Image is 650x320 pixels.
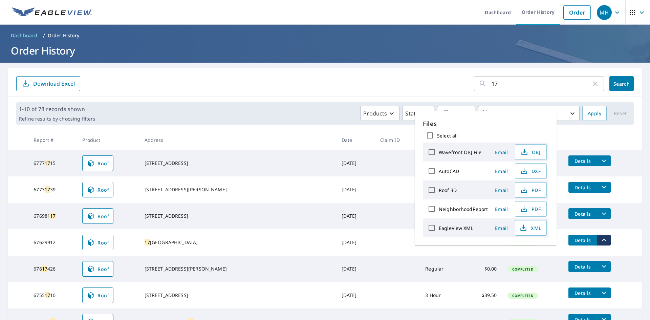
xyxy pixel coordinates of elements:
p: Status [405,109,422,118]
a: Roof [82,261,113,277]
button: filesDropdownBtn-67617426 [597,261,611,272]
span: Completed [508,267,537,272]
div: [STREET_ADDRESS] [145,213,331,219]
p: Download Excel [33,80,75,87]
span: Roof [87,159,109,167]
button: Search [609,76,634,91]
a: Roof [82,155,113,171]
div: MH [597,5,612,20]
span: Details [572,211,593,217]
div: [STREET_ADDRESS] [145,292,331,299]
button: detailsBtn-67771715 [568,155,597,166]
span: Search [615,81,628,87]
button: detailsBtn-67551710 [568,287,597,298]
th: Address [139,130,336,150]
button: PDF [515,182,547,198]
span: Roof [87,186,109,194]
mark: 17 [45,186,50,193]
th: Report # [28,130,77,150]
a: Roof [82,182,113,197]
td: 676 426 [28,256,77,282]
td: 6755 10 [28,282,77,308]
span: Roof [87,291,109,299]
td: [DATE] [336,229,375,256]
span: Roof [87,212,109,220]
button: Status [402,106,434,121]
button: Email [491,166,512,176]
mark: 17 [42,265,47,272]
button: Download Excel [16,76,80,91]
td: 67629912 [28,229,77,256]
p: Last year [489,108,568,120]
p: Products [363,109,387,118]
div: [STREET_ADDRESS] [145,160,331,167]
span: Email [493,206,510,212]
button: Products [360,106,399,121]
button: filesDropdownBtn-67551710 [597,287,611,298]
p: Refine results by choosing filters [19,116,95,122]
span: Completed [508,293,537,298]
span: OBJ [519,148,541,156]
div: [STREET_ADDRESS][PERSON_NAME] [145,186,331,193]
button: DXF [515,163,547,179]
label: Select all [437,132,458,139]
label: Roof 3D [439,187,457,193]
span: Orgs [440,109,463,118]
span: Email [493,225,510,231]
span: PDF [519,186,541,194]
mark: 17 [50,213,56,219]
span: Roof [87,265,109,273]
span: Details [572,263,593,270]
span: Email [493,168,510,174]
a: Roof [82,235,113,250]
td: [DATE] [336,203,375,229]
li: / [43,31,45,40]
mark: 17 [45,292,50,298]
td: [DATE] [336,150,375,176]
span: Details [572,290,593,296]
button: filesDropdownBtn-67629912 [597,235,611,246]
input: Address, Report #, Claim ID, etc. [492,74,591,93]
span: DXF [519,167,541,175]
th: Product [77,130,139,150]
button: detailsBtn-67617426 [568,261,597,272]
a: Dashboard [8,30,40,41]
button: PDF [515,201,547,217]
span: Email [493,187,510,193]
nav: breadcrumb [8,30,642,41]
button: XML [515,220,547,236]
label: NeighborhoodReport [439,206,488,212]
button: detailsBtn-67731739 [568,182,597,193]
th: Claim ID [375,130,420,150]
button: Email [491,204,512,214]
mark: 17 [45,160,50,166]
a: Roof [82,208,113,224]
button: Email [491,223,512,233]
td: Regular [420,256,463,282]
td: 676981 [28,203,77,229]
th: Date [336,130,375,150]
div: [STREET_ADDRESS][PERSON_NAME] [145,265,331,272]
button: detailsBtn-67629912 [568,235,597,246]
button: Apply [582,106,607,121]
a: Roof [82,287,113,303]
button: Email [491,147,512,157]
button: filesDropdownBtn-67771715 [597,155,611,166]
p: Order History [48,32,80,39]
span: Apply [588,109,601,118]
button: detailsBtn-67698117 [568,208,597,219]
button: OBJ [515,144,547,160]
mark: 17 [145,239,150,246]
p: 1-10 of 78 records shown [19,105,95,113]
div: [GEOGRAPHIC_DATA] [145,239,331,246]
h1: Order History [8,44,642,58]
button: filesDropdownBtn-67698117 [597,208,611,219]
span: Details [572,237,593,243]
span: Dashboard [11,32,38,39]
button: Last year [478,106,580,121]
img: EV Logo [12,7,92,18]
td: [DATE] [336,256,375,282]
td: 3 Hour [420,282,463,308]
span: Details [572,184,593,191]
td: 6773 39 [28,176,77,203]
